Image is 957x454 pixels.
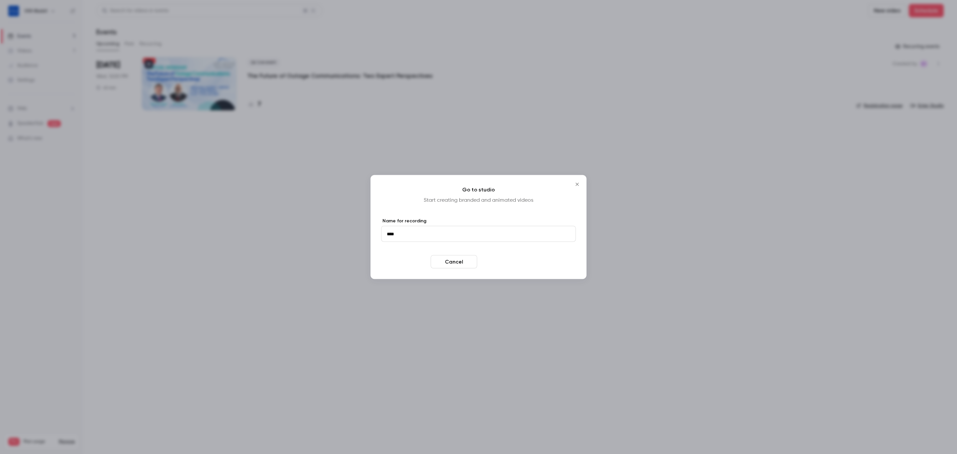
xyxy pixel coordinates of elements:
h4: Go to studio [381,186,576,194]
button: Cancel [431,255,477,269]
p: Start creating branded and animated videos [381,196,576,204]
button: Close [571,178,584,191]
button: Enter studio [480,255,526,269]
label: Name for recording [381,218,576,224]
